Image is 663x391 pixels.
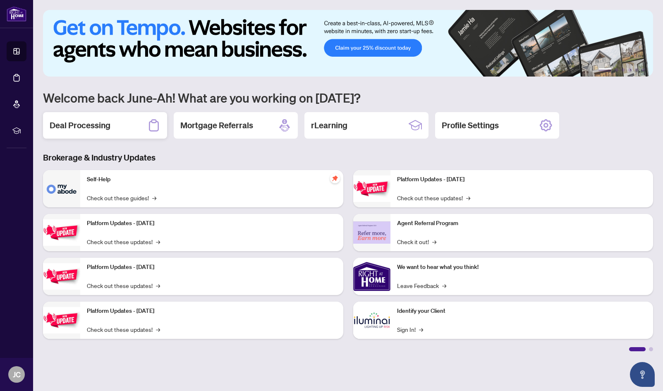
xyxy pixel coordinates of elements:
[311,120,347,131] h2: rLearning
[87,325,160,334] a: Check out these updates!→
[156,281,160,290] span: →
[43,219,80,245] img: Platform Updates - September 16, 2025
[419,325,423,334] span: →
[87,281,160,290] a: Check out these updates!→
[353,302,390,339] img: Identify your Client
[598,68,612,72] button: 1
[87,193,156,202] a: Check out these guides!→
[397,175,647,184] p: Platform Updates - [DATE]
[13,369,21,380] span: JC
[87,263,337,272] p: Platform Updates - [DATE]
[466,193,470,202] span: →
[156,237,160,246] span: →
[397,193,470,202] a: Check out these updates!→
[43,90,653,106] h1: Welcome back June-Ah! What are you working on [DATE]?
[87,237,160,246] a: Check out these updates!→
[353,221,390,244] img: Agent Referral Program
[630,362,655,387] button: Open asap
[152,193,156,202] span: →
[43,263,80,289] img: Platform Updates - July 21, 2025
[615,68,618,72] button: 2
[87,219,337,228] p: Platform Updates - [DATE]
[43,10,653,77] img: Slide 0
[43,170,80,207] img: Self-Help
[432,237,436,246] span: →
[397,325,423,334] a: Sign In!→
[50,120,110,131] h2: Deal Processing
[43,307,80,333] img: Platform Updates - July 8, 2025
[397,237,436,246] a: Check it out!→
[641,68,645,72] button: 6
[87,175,337,184] p: Self-Help
[397,219,647,228] p: Agent Referral Program
[156,325,160,334] span: →
[43,152,653,163] h3: Brokerage & Industry Updates
[7,6,26,22] img: logo
[622,68,625,72] button: 3
[397,281,446,290] a: Leave Feedback→
[628,68,632,72] button: 4
[442,281,446,290] span: →
[87,307,337,316] p: Platform Updates - [DATE]
[635,68,638,72] button: 5
[353,175,390,201] img: Platform Updates - June 23, 2025
[442,120,499,131] h2: Profile Settings
[353,258,390,295] img: We want to hear what you think!
[330,173,340,183] span: pushpin
[397,263,647,272] p: We want to hear what you think!
[397,307,647,316] p: Identify your Client
[180,120,253,131] h2: Mortgage Referrals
